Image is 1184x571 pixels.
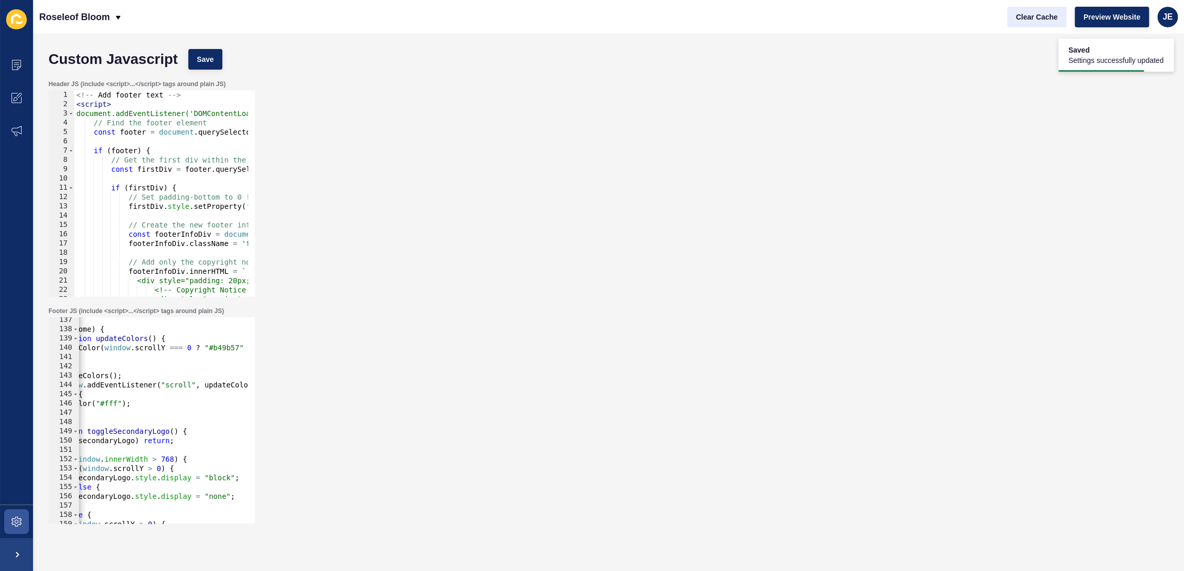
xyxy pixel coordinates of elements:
[48,417,79,427] div: 148
[48,445,79,454] div: 151
[48,248,74,257] div: 18
[39,4,110,30] p: Roseleof Bloom
[188,49,223,70] button: Save
[48,183,74,192] div: 11
[48,257,74,267] div: 19
[48,90,74,100] div: 1
[48,146,74,155] div: 7
[48,427,79,436] div: 149
[48,343,79,352] div: 140
[1083,12,1140,22] span: Preview Website
[48,389,79,399] div: 145
[48,192,74,202] div: 12
[1068,55,1163,66] span: Settings successfully updated
[48,211,74,220] div: 14
[48,276,74,285] div: 21
[48,399,79,408] div: 146
[48,362,79,371] div: 142
[48,501,79,510] div: 157
[48,137,74,146] div: 6
[48,324,79,334] div: 138
[48,267,74,276] div: 20
[48,408,79,417] div: 147
[48,519,79,529] div: 159
[48,352,79,362] div: 141
[48,454,79,464] div: 152
[48,492,79,501] div: 156
[1016,12,1058,22] span: Clear Cache
[48,230,74,239] div: 16
[48,127,74,137] div: 5
[48,239,74,248] div: 17
[1007,7,1066,27] button: Clear Cache
[48,315,79,324] div: 137
[48,174,74,183] div: 10
[1162,12,1173,22] span: JE
[48,307,224,315] label: Footer JS (include <script>...</script> tags around plain JS)
[48,380,79,389] div: 144
[48,295,74,304] div: 23
[48,220,74,230] div: 15
[48,510,79,519] div: 158
[48,464,79,473] div: 153
[48,109,74,118] div: 3
[48,482,79,492] div: 155
[48,285,74,295] div: 22
[48,473,79,482] div: 154
[48,334,79,343] div: 139
[1068,45,1163,55] span: Saved
[48,202,74,211] div: 13
[48,100,74,109] div: 2
[48,80,225,88] label: Header JS (include <script>...</script> tags around plain JS)
[48,155,74,165] div: 8
[1075,7,1149,27] button: Preview Website
[48,371,79,380] div: 143
[48,436,79,445] div: 150
[197,54,214,64] span: Save
[48,54,178,64] h1: Custom Javascript
[48,118,74,127] div: 4
[48,165,74,174] div: 9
